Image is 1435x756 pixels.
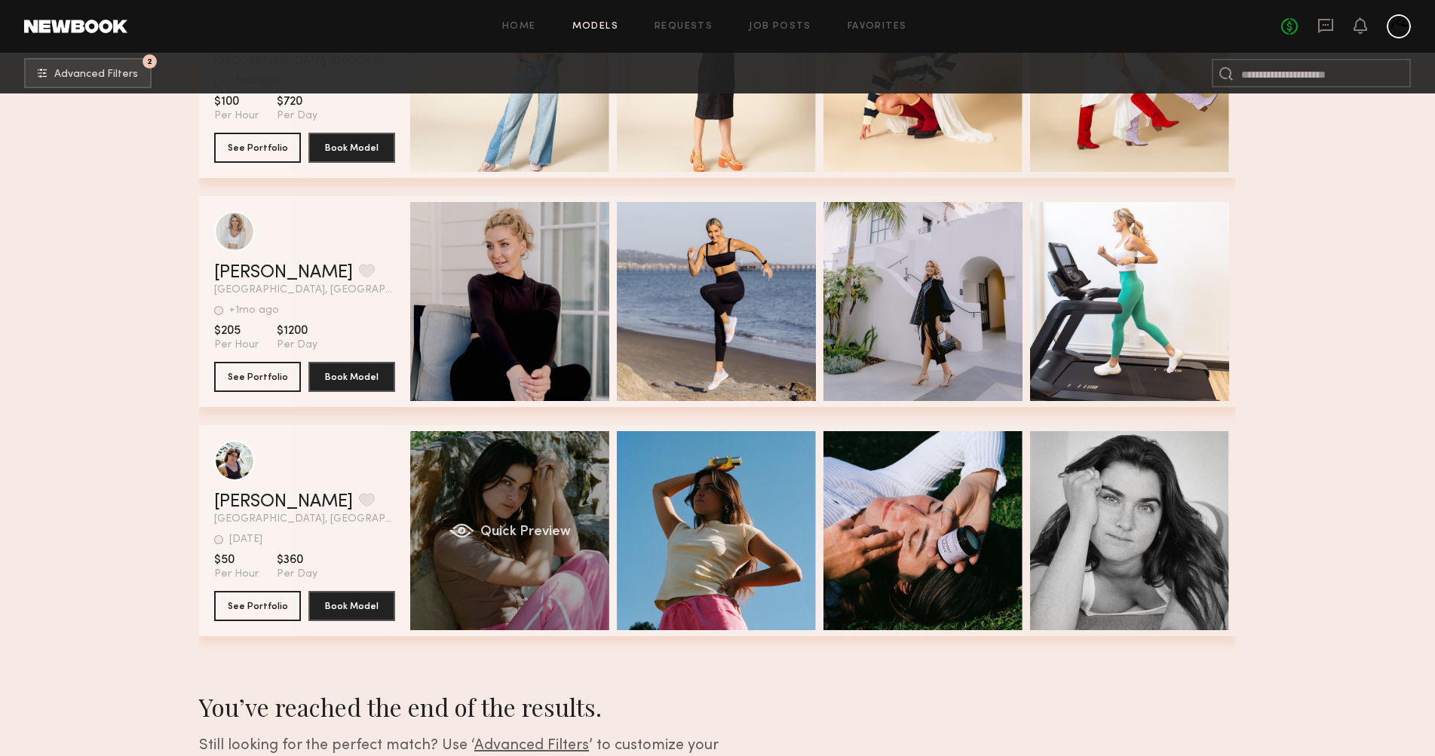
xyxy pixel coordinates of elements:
[214,94,259,109] span: $100
[229,534,262,545] div: [DATE]
[277,323,317,338] span: $1200
[655,22,713,32] a: Requests
[214,362,301,392] button: See Portfolio
[214,264,353,282] a: [PERSON_NAME]
[214,591,301,621] button: See Portfolio
[277,109,317,123] span: Per Day
[214,133,301,163] button: See Portfolio
[474,739,589,753] span: Advanced Filters
[277,552,317,568] span: $360
[277,568,317,581] span: Per Day
[214,568,259,581] span: Per Hour
[147,58,152,65] span: 2
[480,525,571,539] span: Quick Preview
[229,305,279,316] div: +1mo ago
[214,493,353,511] a: [PERSON_NAME]
[277,338,317,352] span: Per Day
[214,514,395,525] span: [GEOGRAPHIC_DATA], [GEOGRAPHIC_DATA]
[214,109,259,123] span: Per Hour
[214,323,259,338] span: $205
[214,285,395,295] span: [GEOGRAPHIC_DATA], [GEOGRAPHIC_DATA]
[277,94,317,109] span: $720
[502,22,536,32] a: Home
[199,690,767,723] div: You’ve reached the end of the results.
[308,133,395,163] button: Book Model
[308,591,395,621] button: Book Model
[214,338,259,352] span: Per Hour
[54,69,138,80] span: Advanced Filters
[848,22,907,32] a: Favorites
[214,552,259,568] span: $50
[749,22,811,32] a: Job Posts
[572,22,618,32] a: Models
[24,58,152,88] button: 2Advanced Filters
[308,362,395,392] button: Book Model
